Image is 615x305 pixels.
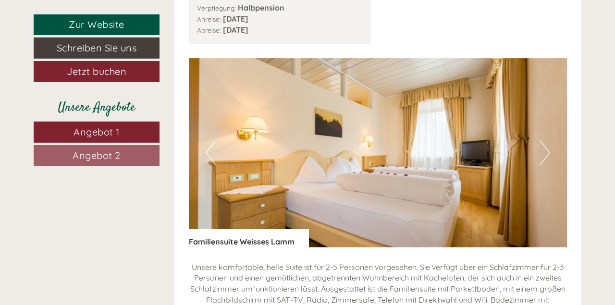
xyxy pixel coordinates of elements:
[223,25,248,35] b: [DATE]
[163,7,216,24] div: Mittwoch
[34,61,160,82] a: Jetzt buchen
[7,26,159,55] div: Guten Tag, wie können wir Ihnen helfen?
[189,229,309,247] div: Familiensuite Weisses Lamm
[34,14,160,35] a: Zur Website
[223,14,248,24] b: [DATE]
[206,141,216,165] button: Previous
[314,249,379,270] button: Senden
[197,4,236,12] small: Verpflegung:
[189,58,567,247] img: image
[197,15,221,23] small: Anreise:
[14,47,154,53] small: 15:07
[14,28,154,36] div: Hotel Weisses Lamm
[540,141,550,165] button: Next
[73,149,121,161] span: Angebot 2
[238,3,284,12] b: Halbpension
[197,26,221,34] small: Abreise:
[34,37,160,59] a: Schreiben Sie uns
[74,126,120,138] span: Angebot 1
[34,99,160,117] div: Unsere Angebote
